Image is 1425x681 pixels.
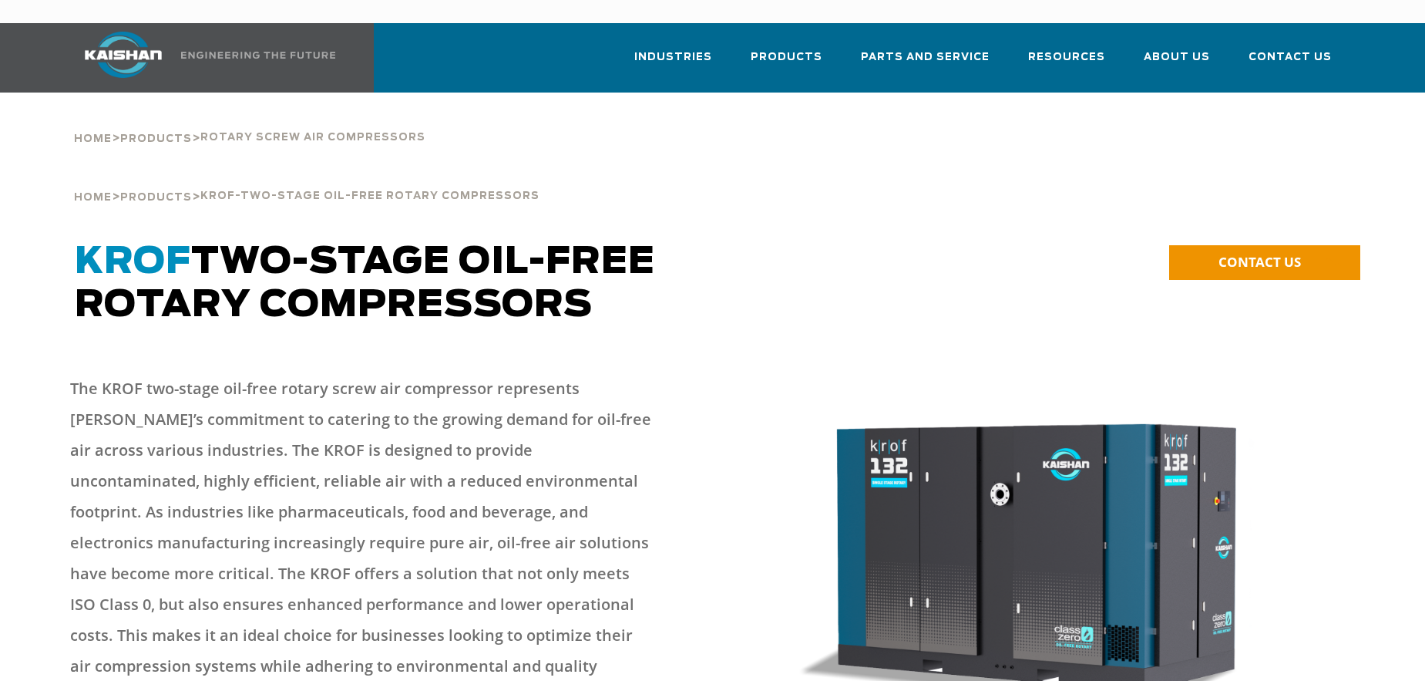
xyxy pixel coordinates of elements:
[181,52,335,59] img: Engineering the future
[634,49,712,66] span: Industries
[75,244,191,281] span: KROF
[74,131,112,145] a: Home
[751,37,822,89] a: Products
[120,193,192,203] span: Products
[66,23,338,93] a: Kaishan USA
[200,133,425,143] span: Rotary Screw Air Compressors
[1144,49,1210,66] span: About Us
[861,49,990,66] span: Parts and Service
[1249,49,1332,66] span: Contact Us
[1169,245,1360,280] a: CONTACT US
[120,131,192,145] a: Products
[861,37,990,89] a: Parts and Service
[74,190,112,204] a: Home
[66,32,181,78] img: kaishan logo
[74,134,112,144] span: Home
[120,190,192,204] a: Products
[74,151,1351,210] div: > >
[1028,49,1105,66] span: Resources
[200,191,539,201] span: KROF-TWO-STAGE OIL-FREE ROTARY COMPRESSORS
[1249,37,1332,89] a: Contact Us
[751,49,822,66] span: Products
[74,193,112,203] span: Home
[75,244,655,324] span: TWO-STAGE OIL-FREE ROTARY COMPRESSORS
[74,93,425,151] div: > >
[1028,37,1105,89] a: Resources
[1144,37,1210,89] a: About Us
[1218,253,1301,271] span: CONTACT US
[634,37,712,89] a: Industries
[120,134,192,144] span: Products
